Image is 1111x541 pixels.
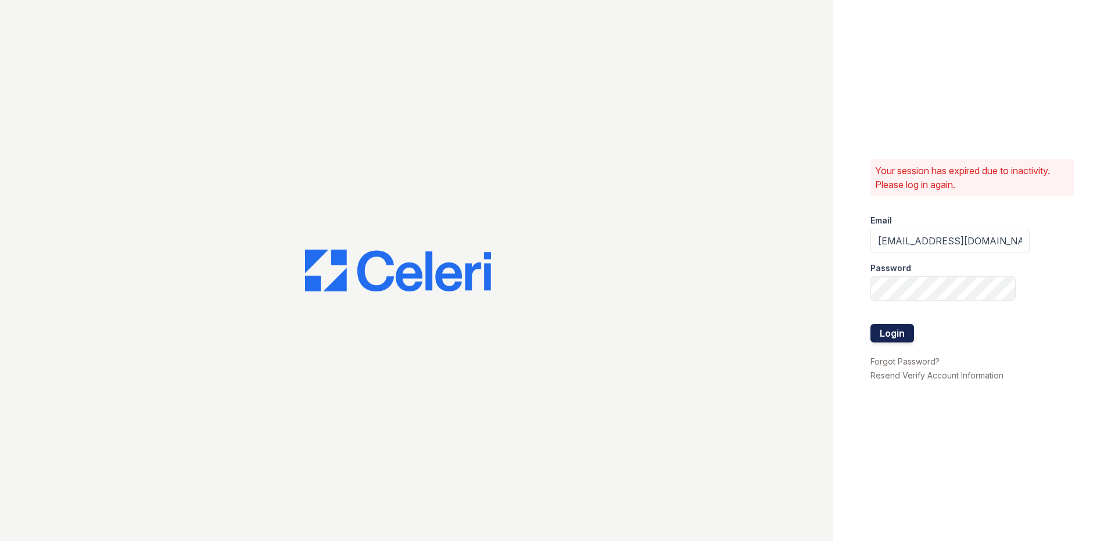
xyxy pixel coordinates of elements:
[870,215,892,226] label: Email
[870,370,1004,380] a: Resend Verify Account Information
[870,356,940,366] a: Forgot Password?
[870,262,911,274] label: Password
[875,164,1069,192] p: Your session has expired due to inactivity. Please log in again.
[870,324,914,342] button: Login
[305,250,491,291] img: CE_Logo_Blue-a8612792a0a2168367f1c8372b55b34899dd931a85d93a1a3d3e32e68fde9ad4.png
